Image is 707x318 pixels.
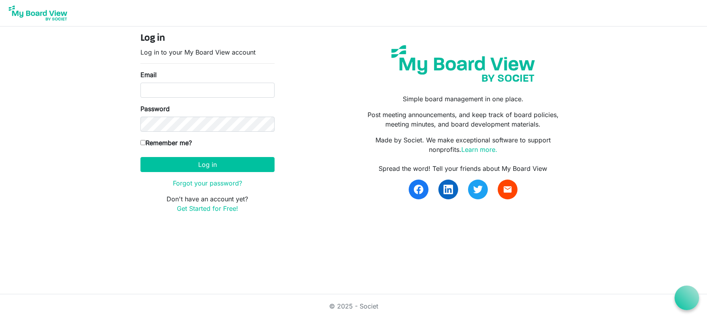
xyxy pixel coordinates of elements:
[359,110,567,129] p: Post meeting announcements, and keep track of board policies, meeting minutes, and board developm...
[444,185,453,194] img: linkedin.svg
[140,70,157,79] label: Email
[140,33,275,44] h4: Log in
[140,157,275,172] button: Log in
[473,185,483,194] img: twitter.svg
[173,179,242,187] a: Forgot your password?
[359,94,567,104] p: Simple board management in one place.
[6,3,70,23] img: My Board View Logo
[461,146,497,153] a: Learn more.
[414,185,423,194] img: facebook.svg
[329,302,378,310] a: © 2025 - Societ
[359,135,567,154] p: Made by Societ. We make exceptional software to support nonprofits.
[140,194,275,213] p: Don't have an account yet?
[503,185,512,194] span: email
[140,138,192,148] label: Remember me?
[140,47,275,57] p: Log in to your My Board View account
[498,180,517,199] a: email
[140,104,170,114] label: Password
[140,140,146,145] input: Remember me?
[177,204,238,212] a: Get Started for Free!
[359,164,567,173] div: Spread the word! Tell your friends about My Board View
[385,39,541,88] img: my-board-view-societ.svg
